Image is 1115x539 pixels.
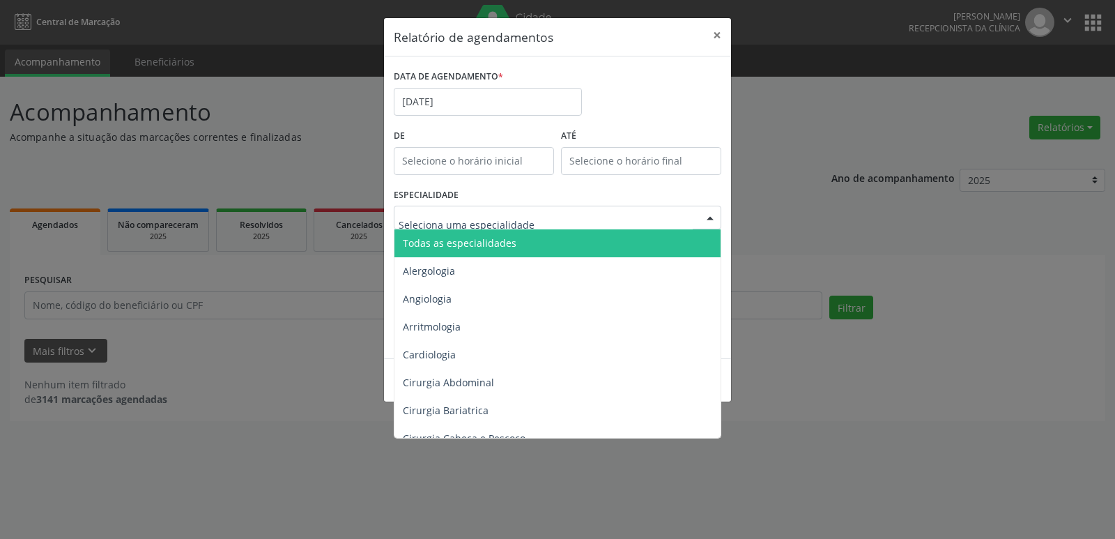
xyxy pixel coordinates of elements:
[403,432,525,445] span: Cirurgia Cabeça e Pescoço
[561,147,721,175] input: Selecione o horário final
[703,18,731,52] button: Close
[394,88,582,116] input: Selecione uma data ou intervalo
[403,348,456,361] span: Cardiologia
[403,236,516,250] span: Todas as especialidades
[403,264,455,278] span: Alergologia
[399,211,693,238] input: Seleciona uma especialidade
[403,292,452,305] span: Angiologia
[394,28,553,46] h5: Relatório de agendamentos
[394,147,554,175] input: Selecione o horário inicial
[394,126,554,147] label: De
[561,126,721,147] label: ATÉ
[403,320,461,333] span: Arritmologia
[394,66,503,88] label: DATA DE AGENDAMENTO
[403,404,489,417] span: Cirurgia Bariatrica
[394,185,459,206] label: ESPECIALIDADE
[403,376,494,389] span: Cirurgia Abdominal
